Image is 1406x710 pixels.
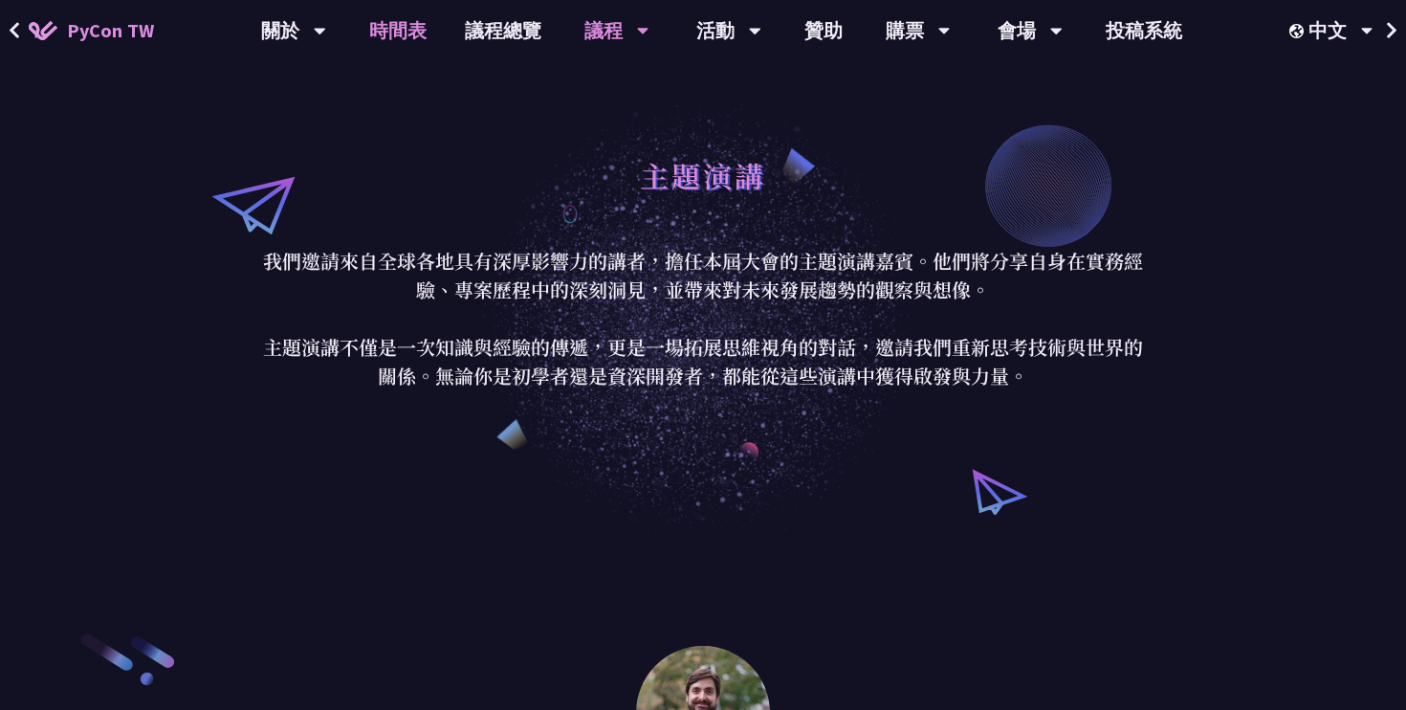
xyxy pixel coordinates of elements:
[258,247,1148,390] p: 我們邀請來自全球各地具有深厚影響力的講者，擔任本屆大會的主題演講嘉賓。他們將分享自身在實務經驗、專案歷程中的深刻洞見，並帶來對未來發展趨勢的觀察與想像。 主題演講不僅是一次知識與經驗的傳遞，更是...
[10,7,173,55] a: PyCon TW
[640,146,766,204] h1: 主題演講
[67,16,154,45] span: PyCon TW
[29,21,57,40] img: Home icon of PyCon TW 2025
[1289,24,1308,38] img: Locale Icon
